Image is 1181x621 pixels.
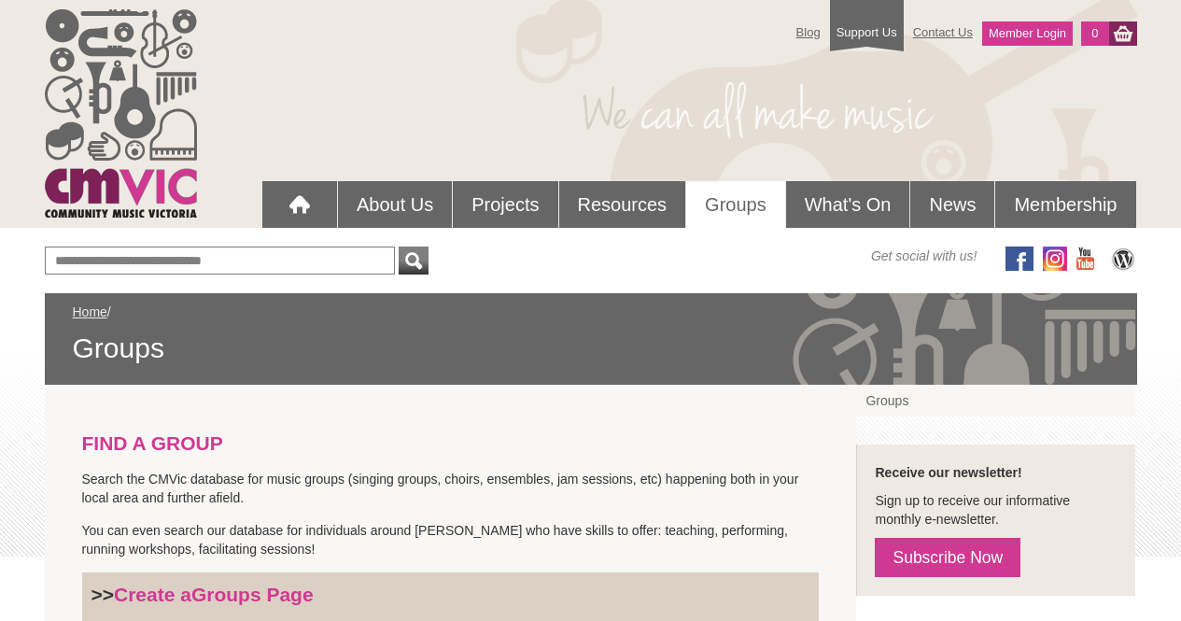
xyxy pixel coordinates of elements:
img: CMVic Blog [1109,247,1137,271]
a: News [910,181,994,228]
a: Create aGroups Page [114,584,314,605]
a: Contact Us [904,16,982,49]
a: 0 [1081,21,1108,46]
span: Get social with us! [871,247,977,265]
a: Member Login [982,21,1073,46]
a: Resources [559,181,686,228]
a: Subscribe Now [875,538,1020,577]
a: About Us [338,181,452,228]
p: Sign up to receive our informative monthly e-newsletter. [875,491,1117,529]
a: Projects [453,181,557,228]
p: Search the CMVic database for music groups (singing groups, choirs, ensembles, jam sessions, etc)... [82,470,820,507]
span: Groups [73,331,1109,366]
h3: >> [91,583,810,607]
a: Membership [995,181,1135,228]
img: icon-instagram.png [1043,247,1067,271]
p: You can even search our database for individuals around [PERSON_NAME] who have skills to offer: t... [82,521,820,558]
strong: Receive our newsletter! [875,465,1021,480]
strong: Groups Page [191,584,314,605]
a: Groups [686,181,785,228]
a: Groups [856,385,1135,416]
a: Blog [787,16,830,49]
strong: FIND A GROUP [82,432,223,454]
a: Home [73,304,107,319]
a: What's On [786,181,910,228]
div: / [73,303,1109,366]
img: cmvic_logo.png [45,9,197,218]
